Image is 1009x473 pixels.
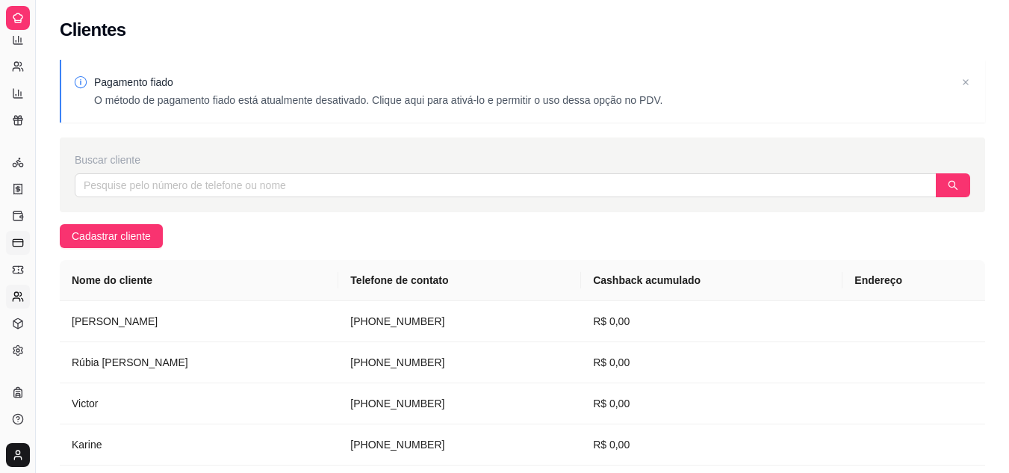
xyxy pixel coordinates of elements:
span: Cadastrar cliente [72,228,151,244]
p: O método de pagamento fiado está atualmente desativado. Clique aqui para ativá-lo e permitir o us... [94,93,662,108]
button: Cadastrar cliente [60,224,163,248]
h2: Clientes [60,18,126,42]
input: Pesquise pelo número de telefone ou nome [75,173,937,197]
td: R$ 0,00 [581,424,842,466]
td: Victor [60,383,338,424]
td: [PERSON_NAME] [60,301,338,342]
td: [PHONE_NUMBER] [338,342,581,383]
td: R$ 0,00 [581,301,842,342]
td: R$ 0,00 [581,342,842,383]
td: [PHONE_NUMBER] [338,383,581,424]
th: Telefone de contato [338,260,581,301]
td: Karine [60,424,338,466]
th: Cashback acumulado [581,260,842,301]
td: [PHONE_NUMBER] [338,301,581,342]
p: Pagamento fiado [94,75,662,90]
td: [PHONE_NUMBER] [338,424,581,466]
td: R$ 0,00 [581,383,842,424]
div: Buscar cliente [75,152,970,167]
th: Endereço [842,260,985,301]
span: search [948,180,958,191]
td: Rúbia [PERSON_NAME] [60,342,338,383]
th: Nome do cliente [60,260,338,301]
